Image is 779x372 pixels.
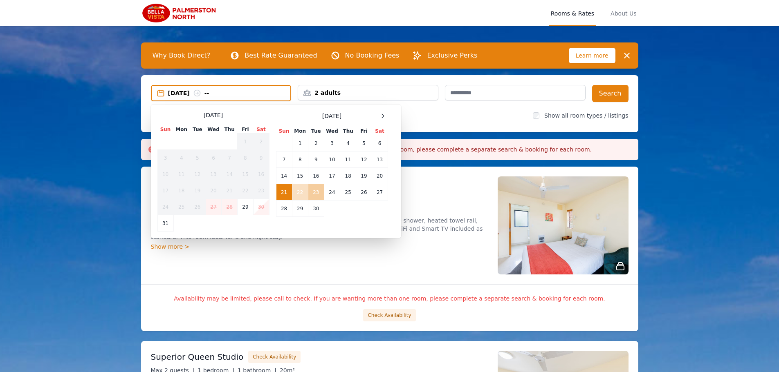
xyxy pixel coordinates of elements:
[372,127,388,135] th: Sat
[253,150,269,166] td: 9
[253,183,269,199] td: 23
[157,215,173,232] td: 31
[276,151,292,168] td: 7
[253,134,269,150] td: 2
[356,151,372,168] td: 12
[324,168,340,184] td: 17
[205,166,221,183] td: 13
[238,183,253,199] td: 22
[292,168,308,184] td: 15
[340,151,356,168] td: 11
[205,183,221,199] td: 20
[372,135,388,151] td: 6
[141,3,220,23] img: Bella Vista Palmerston North
[173,126,189,134] th: Mon
[340,184,356,200] td: 25
[324,127,340,135] th: Wed
[345,51,400,60] p: No Booking Fees
[372,168,388,184] td: 20
[189,150,205,166] td: 5
[222,199,238,215] td: 28
[245,51,317,60] p: Best Rate Guaranteed
[363,309,415,321] button: Check Availability
[205,199,221,215] td: 27
[253,166,269,183] td: 16
[168,89,291,97] div: [DATE] --
[569,48,615,63] span: Learn more
[157,199,173,215] td: 24
[276,200,292,217] td: 28
[157,150,173,166] td: 3
[544,112,628,119] label: Show all room types / listings
[151,243,488,251] div: Show more >
[189,126,205,134] th: Tue
[324,184,340,200] td: 24
[173,199,189,215] td: 25
[308,151,324,168] td: 9
[173,150,189,166] td: 4
[592,85,629,102] button: Search
[308,135,324,151] td: 2
[372,151,388,168] td: 13
[298,89,438,97] div: 2 adults
[189,166,205,183] td: 12
[322,112,341,120] span: [DATE]
[238,199,253,215] td: 29
[253,126,269,134] th: Sat
[324,151,340,168] td: 10
[276,184,292,200] td: 21
[205,126,221,134] th: Wed
[253,199,269,215] td: 30
[292,135,308,151] td: 1
[238,126,253,134] th: Fri
[157,166,173,183] td: 10
[146,47,217,64] span: Why Book Direct?
[276,168,292,184] td: 14
[238,134,253,150] td: 1
[222,166,238,183] td: 14
[324,135,340,151] td: 3
[222,150,238,166] td: 7
[238,150,253,166] td: 8
[205,150,221,166] td: 6
[292,184,308,200] td: 22
[340,127,356,135] th: Thu
[157,126,173,134] th: Sun
[292,151,308,168] td: 8
[340,135,356,151] td: 4
[356,168,372,184] td: 19
[308,200,324,217] td: 30
[308,168,324,184] td: 16
[276,127,292,135] th: Sun
[222,126,238,134] th: Thu
[173,166,189,183] td: 11
[151,294,629,303] p: Availability may be limited, please call to check. If you are wanting more than one room, please ...
[340,168,356,184] td: 18
[248,351,301,363] button: Check Availability
[204,111,223,119] span: [DATE]
[173,183,189,199] td: 18
[189,199,205,215] td: 26
[222,183,238,199] td: 21
[157,183,173,199] td: 17
[427,51,477,60] p: Exclusive Perks
[151,351,244,363] h3: Superior Queen Studio
[356,135,372,151] td: 5
[372,184,388,200] td: 27
[356,184,372,200] td: 26
[308,184,324,200] td: 23
[308,127,324,135] th: Tue
[292,200,308,217] td: 29
[356,127,372,135] th: Fri
[189,183,205,199] td: 19
[292,127,308,135] th: Mon
[238,166,253,183] td: 15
